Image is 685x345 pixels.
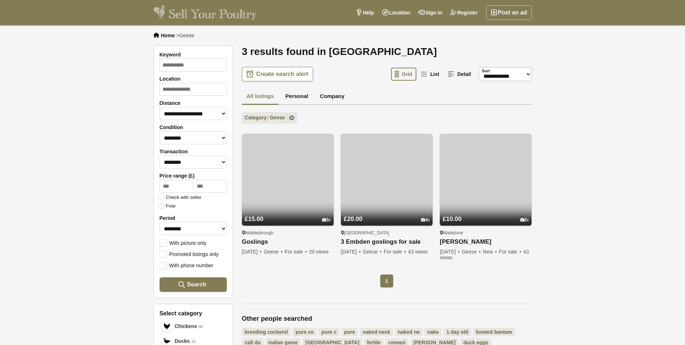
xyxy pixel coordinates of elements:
[160,149,227,154] label: Transaction
[352,5,378,20] a: Help
[421,217,430,223] div: 4
[440,238,532,246] a: [PERSON_NAME]
[242,249,263,255] span: [DATE]
[242,46,532,58] h1: 3 results found in [GEOGRAPHIC_DATA]
[473,328,515,336] a: booted bantam
[242,67,313,81] a: Create search alert
[264,249,283,255] span: Geese
[242,238,334,246] a: Goslings
[417,68,443,81] a: List
[160,239,207,246] label: With picture only
[242,112,297,124] a: Category: Geese
[256,71,308,78] span: Create search alert
[160,195,201,200] label: Check with seller
[175,337,190,345] span: Ducks
[160,76,227,82] label: Location
[176,33,194,38] li: >
[360,328,393,336] a: naked neck
[457,71,471,77] span: Detail
[160,52,227,57] label: Keyword
[322,217,331,223] div: 3
[160,277,227,292] button: Search
[153,5,257,20] img: Sell Your Poultry
[191,338,196,345] em: 15
[318,328,339,336] a: pure c
[160,124,227,130] label: Condition
[430,71,439,77] span: List
[443,216,461,222] span: £10.00
[444,68,475,81] a: Detail
[179,33,194,38] span: Geese
[242,89,279,105] a: All listings
[187,281,206,288] span: Search
[341,328,358,336] a: pure
[163,338,170,345] img: Ducks
[446,5,482,20] a: Register
[414,5,446,20] a: Sign in
[341,230,433,236] div: [GEOGRAPHIC_DATA]
[309,249,329,255] span: 20 views
[443,328,471,336] a: 1 day old
[395,328,423,336] a: naked ne
[499,249,522,255] span: For sale
[344,216,363,222] span: £20.00
[391,68,417,81] a: Grid
[482,68,490,74] label: Sort
[160,310,227,317] h3: Select category
[440,134,532,226] img: Embden Gosling
[483,249,498,255] span: New
[199,324,203,330] em: 90
[380,274,393,287] span: 1
[160,204,176,209] label: Free
[161,33,175,38] a: Home
[402,71,412,77] span: Grid
[242,202,334,226] a: £15.00 3
[175,323,197,330] span: Chickens
[341,202,433,226] a: £20.00 4
[160,173,227,179] label: Price range (£)
[160,319,227,334] a: Chickens Chickens 90
[378,5,414,20] a: Location
[160,251,219,257] label: Promoted listings only
[281,89,313,105] a: Personal
[440,249,529,260] span: 43 views
[242,134,334,226] img: Goslings
[440,230,532,236] div: Maidstone
[440,249,460,255] span: [DATE]
[363,249,382,255] span: Geese
[160,262,213,268] label: With phone number
[341,238,433,246] a: 3 Embden goslings for sale
[341,134,433,226] img: 3 Embden goslings for sale
[315,89,349,105] a: Company
[424,328,442,336] a: nake
[285,249,307,255] span: For sale
[408,249,428,255] span: 43 views
[341,249,361,255] span: [DATE]
[292,328,317,336] a: pure co
[462,249,481,255] span: Geese
[160,100,227,106] label: Distance
[160,215,227,221] label: Period
[242,230,334,236] div: Middlesbrough
[384,249,407,255] span: For sale
[245,216,264,222] span: £15.00
[440,202,532,226] a: £10.00 2
[520,217,529,223] div: 2
[242,315,532,323] h2: Other people searched
[242,328,291,336] a: breeding cockerel
[163,323,170,330] img: Chickens
[486,5,532,20] a: Post an ad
